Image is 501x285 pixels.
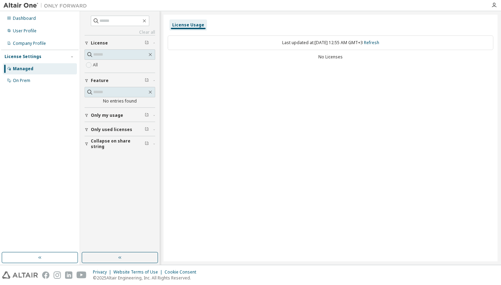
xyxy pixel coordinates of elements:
div: No entries found [85,98,155,104]
img: facebook.svg [42,271,49,279]
span: License [91,40,108,46]
div: User Profile [13,28,37,34]
span: Clear filter [145,40,149,46]
img: youtube.svg [77,271,87,279]
span: Collapse on share string [91,138,145,149]
button: Collapse on share string [85,136,155,152]
p: © 2025 Altair Engineering, Inc. All Rights Reserved. [93,275,200,281]
span: Feature [91,78,109,83]
img: Altair One [3,2,90,9]
div: Managed [13,66,33,72]
button: Only my usage [85,108,155,123]
button: Feature [85,73,155,88]
div: On Prem [13,78,30,83]
span: Only used licenses [91,127,132,132]
div: Cookie Consent [165,269,200,275]
div: License Settings [5,54,41,59]
a: Refresh [364,40,379,46]
div: Privacy [93,269,113,275]
div: Dashboard [13,16,36,21]
div: License Usage [172,22,204,28]
button: Only used licenses [85,122,155,137]
span: Clear filter [145,78,149,83]
span: Clear filter [145,141,149,147]
div: Company Profile [13,41,46,46]
span: Clear filter [145,127,149,132]
img: instagram.svg [54,271,61,279]
span: Only my usage [91,113,123,118]
button: License [85,35,155,51]
span: Clear filter [145,113,149,118]
img: altair_logo.svg [2,271,38,279]
label: All [93,61,99,69]
img: linkedin.svg [65,271,72,279]
div: Last updated at: [DATE] 12:55 AM GMT+3 [168,35,493,50]
a: Clear all [85,30,155,35]
div: Website Terms of Use [113,269,165,275]
div: No Licenses [168,54,493,60]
